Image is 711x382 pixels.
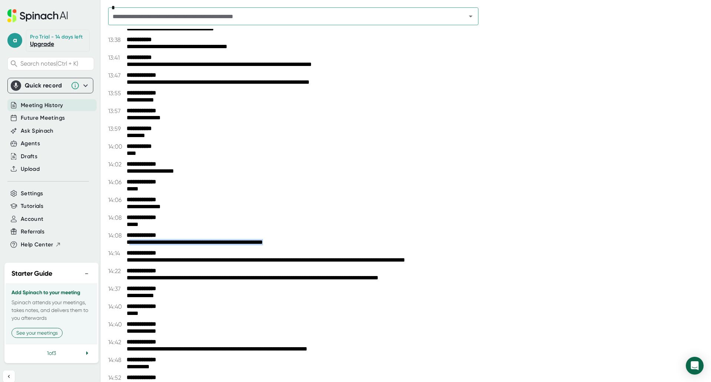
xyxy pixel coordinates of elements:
h3: Add Spinach to your meeting [11,290,91,296]
span: 13:38 [108,36,125,43]
span: 14:06 [108,196,125,203]
span: 13:55 [108,90,125,97]
span: Help Center [21,240,53,249]
button: Agents [21,139,40,148]
h2: Starter Guide [11,269,52,279]
span: 14:48 [108,356,125,363]
span: 14:08 [108,232,125,239]
span: 14:00 [108,143,125,150]
span: 14:40 [108,321,125,328]
span: a [7,33,22,48]
span: 1 of 3 [47,350,56,356]
button: Drafts [21,152,37,161]
button: Future Meetings [21,114,65,122]
button: Referrals [21,227,44,236]
span: 14:02 [108,161,125,168]
div: Quick record [25,82,67,89]
div: Open Intercom Messenger [686,357,704,375]
span: 13:59 [108,125,125,132]
button: Ask Spinach [21,127,54,135]
span: 14:22 [108,268,125,275]
span: 14:06 [108,179,125,186]
div: Quick record [11,78,90,93]
span: 14:52 [108,374,125,381]
p: Spinach attends your meetings, takes notes, and delivers them to you afterwards [11,299,91,322]
span: 13:41 [108,54,125,61]
button: Help Center [21,240,61,249]
span: 14:08 [108,214,125,221]
span: 13:57 [108,107,125,114]
button: See your meetings [11,328,63,338]
span: 14:40 [108,303,125,310]
div: Pro Trial - 14 days left [30,34,83,40]
a: Upgrade [30,40,54,47]
span: Search notes (Ctrl + K) [20,60,92,67]
button: Tutorials [21,202,43,210]
button: − [82,268,91,279]
span: 14:14 [108,250,125,257]
span: 14:42 [108,339,125,346]
button: Upload [21,165,40,173]
button: Meeting History [21,101,63,110]
span: 13:47 [108,72,125,79]
span: 14:37 [108,285,125,292]
button: Settings [21,189,43,198]
button: Open [465,11,476,21]
button: Account [21,215,43,223]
